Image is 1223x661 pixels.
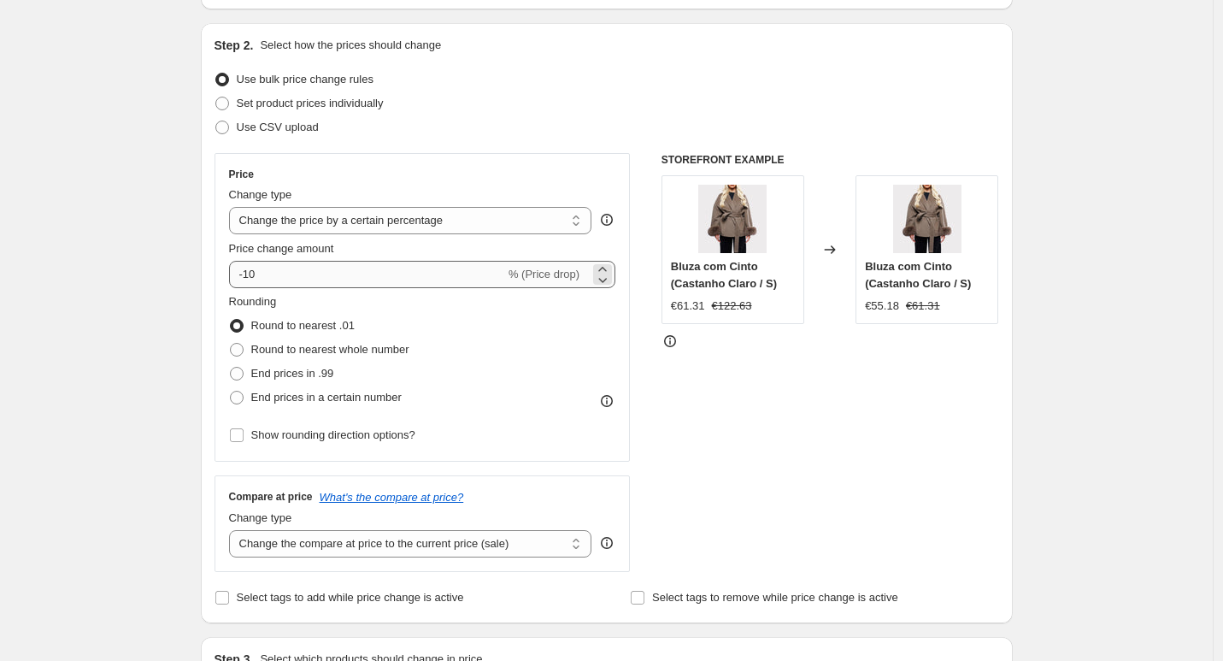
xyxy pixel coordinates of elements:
[229,295,277,308] span: Rounding
[671,298,705,315] div: €61.31
[237,73,373,86] span: Use bulk price change rules
[712,298,752,315] strike: €122.63
[251,367,334,380] span: End prices in .99
[251,343,409,356] span: Round to nearest whole number
[237,121,319,133] span: Use CSV upload
[251,319,355,332] span: Round to nearest .01
[251,428,415,441] span: Show rounding direction options?
[229,188,292,201] span: Change type
[598,534,615,552] div: help
[229,511,292,524] span: Change type
[251,391,402,404] span: End prices in a certain number
[652,591,898,604] span: Select tags to remove while price change is active
[229,261,505,288] input: -15
[229,242,334,255] span: Price change amount
[260,37,441,54] p: Select how the prices should change
[320,491,464,504] button: What's the compare at price?
[237,591,464,604] span: Select tags to add while price change is active
[509,268,579,280] span: % (Price drop)
[229,490,313,504] h3: Compare at price
[215,37,254,54] h2: Step 2.
[698,185,767,253] img: Belted-Coat_80x.jpg
[661,153,999,167] h6: STOREFRONT EXAMPLE
[598,211,615,228] div: help
[865,260,971,290] span: Bluza com Cinto (Castanho Claro / S)
[865,298,899,315] div: €55.18
[893,185,961,253] img: Belted-Coat_80x.jpg
[229,168,254,181] h3: Price
[906,298,940,315] strike: €61.31
[671,260,777,290] span: Bluza com Cinto (Castanho Claro / S)
[237,97,384,109] span: Set product prices individually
